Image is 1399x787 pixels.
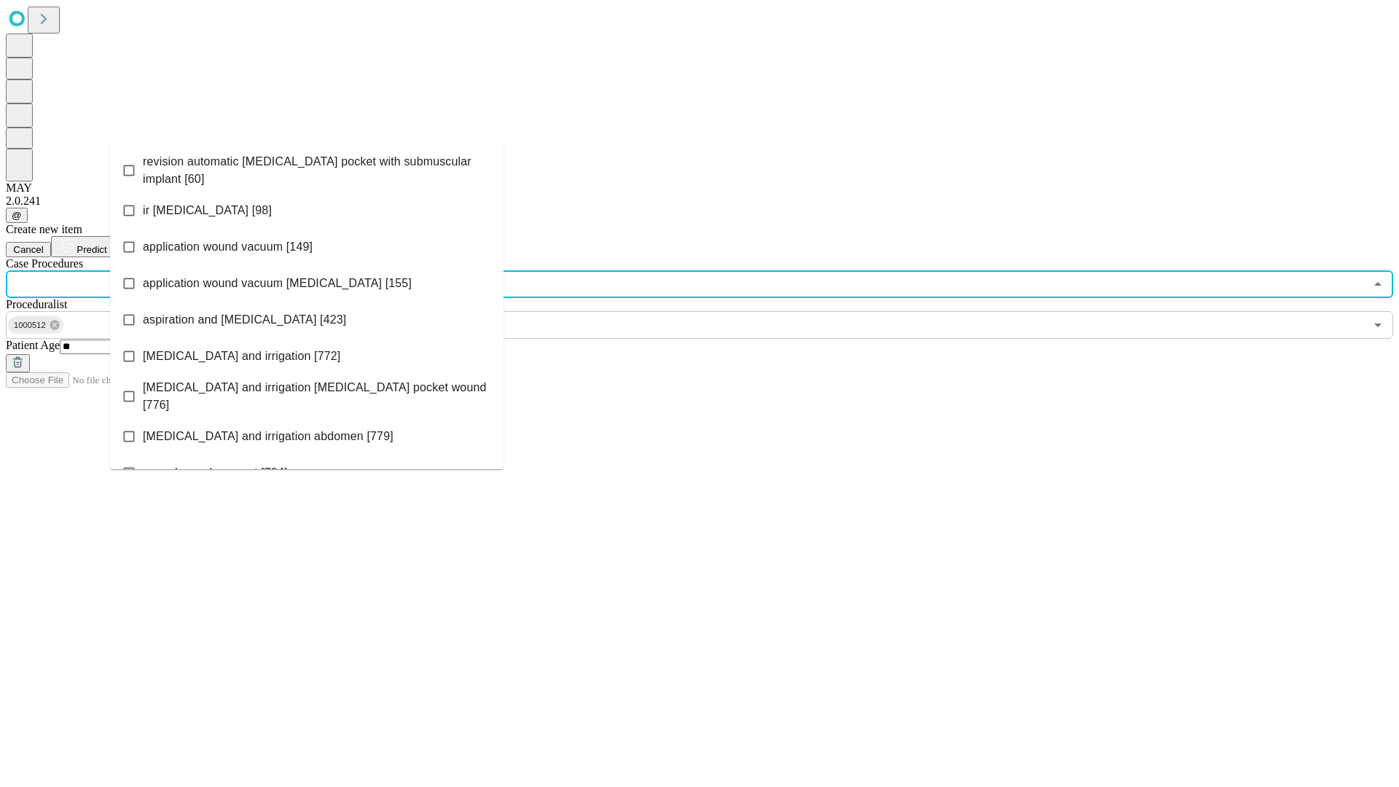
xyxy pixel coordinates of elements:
[8,317,52,334] span: 1000512
[51,236,118,257] button: Predict
[143,311,346,329] span: aspiration and [MEDICAL_DATA] [423]
[6,339,60,351] span: Patient Age
[6,195,1393,208] div: 2.0.241
[6,298,67,310] span: Proceduralist
[8,316,63,334] div: 1000512
[6,257,83,270] span: Scheduled Procedure
[77,244,106,255] span: Predict
[1368,315,1388,335] button: Open
[143,379,492,414] span: [MEDICAL_DATA] and irrigation [MEDICAL_DATA] pocket wound [776]
[6,181,1393,195] div: MAY
[143,275,412,292] span: application wound vacuum [MEDICAL_DATA] [155]
[6,223,82,235] span: Create new item
[6,242,51,257] button: Cancel
[6,208,28,223] button: @
[143,202,272,219] span: ir [MEDICAL_DATA] [98]
[143,348,340,365] span: [MEDICAL_DATA] and irrigation [772]
[13,244,44,255] span: Cancel
[143,464,288,482] span: wound vac placement [784]
[1368,274,1388,294] button: Close
[143,153,492,188] span: revision automatic [MEDICAL_DATA] pocket with submuscular implant [60]
[143,238,313,256] span: application wound vacuum [149]
[12,210,22,221] span: @
[143,428,393,445] span: [MEDICAL_DATA] and irrigation abdomen [779]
